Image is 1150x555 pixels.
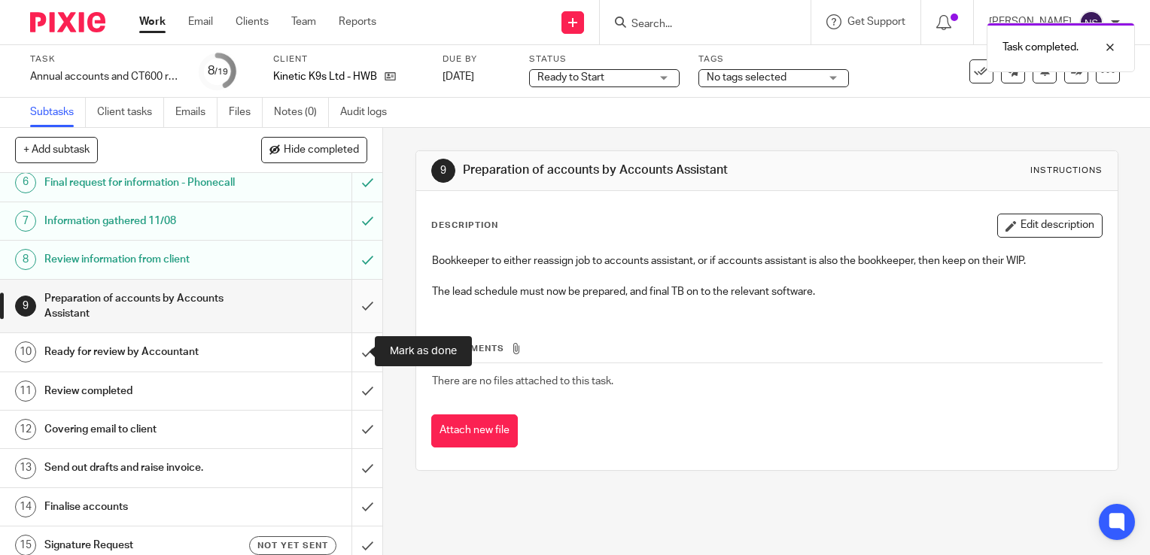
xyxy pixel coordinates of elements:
a: Audit logs [340,98,398,127]
h1: Preparation of accounts by Accounts Assistant [463,162,799,178]
span: Attachments [432,344,504,353]
div: 12 [15,419,36,440]
div: 11 [15,381,36,402]
div: 6 [15,172,36,193]
h1: Preparation of accounts by Accounts Assistant [44,287,239,326]
button: + Add subtask [15,137,98,162]
button: Hide completed [261,137,367,162]
button: Attach new file [431,414,518,448]
p: Task completed. [1002,40,1079,55]
a: Reports [339,14,376,29]
a: Team [291,14,316,29]
div: Instructions [1030,165,1103,177]
img: svg%3E [1079,11,1103,35]
span: [DATE] [443,71,474,82]
h1: Send out drafts and raise invoice. [44,456,239,479]
label: Status [529,53,680,65]
button: Edit description [997,214,1103,238]
a: Email [188,14,213,29]
div: 8 [15,249,36,270]
a: Client tasks [97,98,164,127]
a: Clients [236,14,269,29]
span: Ready to Start [537,72,604,83]
div: 10 [15,341,36,362]
h1: Final request for information - Phonecall [44,171,239,194]
h1: Covering email to client [44,418,239,441]
div: 8 [208,62,228,80]
span: Not yet sent [257,539,328,552]
h1: Information gathered 11/08 [44,210,239,232]
div: 9 [15,296,36,317]
h1: Ready for review by Accountant [44,341,239,363]
p: Description [431,220,498,232]
a: Work [139,14,166,29]
span: Hide completed [284,144,359,156]
a: Subtasks [30,98,86,127]
h1: Finalise accounts [44,496,239,518]
div: 14 [15,496,36,517]
h1: Review completed [44,380,239,402]
div: 13 [15,458,36,479]
a: Files [229,98,263,127]
label: Task [30,53,181,65]
p: Kinetic K9s Ltd - HWB [273,69,377,84]
span: There are no files attached to this task. [432,376,613,387]
p: The lead schedule must now be prepared, and final TB on to the relevant software. [432,284,1102,299]
span: No tags selected [707,72,786,83]
div: Annual accounts and CT600 return - NON BOOKKEEPING CLIENTS [30,69,181,84]
img: Pixie [30,12,105,32]
label: Due by [443,53,510,65]
div: 9 [431,159,455,183]
small: /19 [214,68,228,76]
label: Client [273,53,424,65]
p: Bookkeeper to either reassign job to accounts assistant, or if accounts assistant is also the boo... [432,253,1102,268]
a: Notes (0) [274,98,329,127]
a: Emails [175,98,218,127]
h1: Review information from client [44,248,239,271]
div: 7 [15,211,36,232]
